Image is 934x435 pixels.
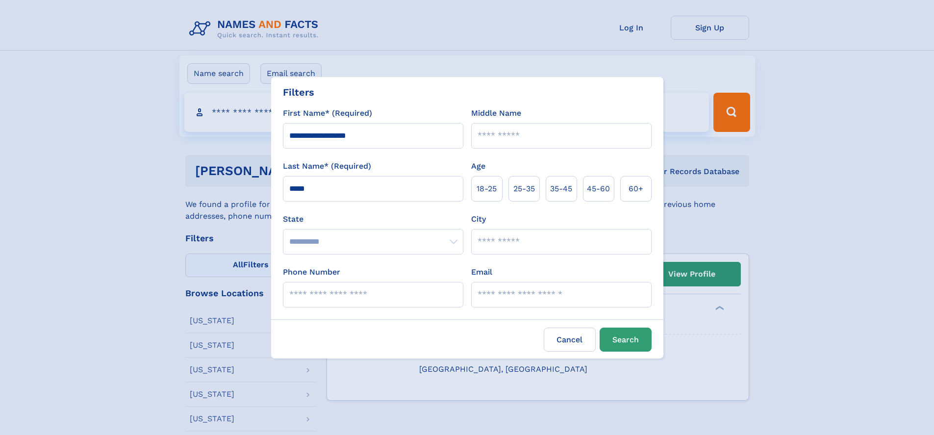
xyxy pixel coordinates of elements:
[283,213,463,225] label: State
[471,213,486,225] label: City
[283,107,372,119] label: First Name* (Required)
[471,107,521,119] label: Middle Name
[629,183,643,195] span: 60+
[283,266,340,278] label: Phone Number
[471,160,485,172] label: Age
[477,183,497,195] span: 18‑25
[587,183,610,195] span: 45‑60
[283,160,371,172] label: Last Name* (Required)
[550,183,572,195] span: 35‑45
[513,183,535,195] span: 25‑35
[600,328,652,352] button: Search
[471,266,492,278] label: Email
[544,328,596,352] label: Cancel
[283,85,314,100] div: Filters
